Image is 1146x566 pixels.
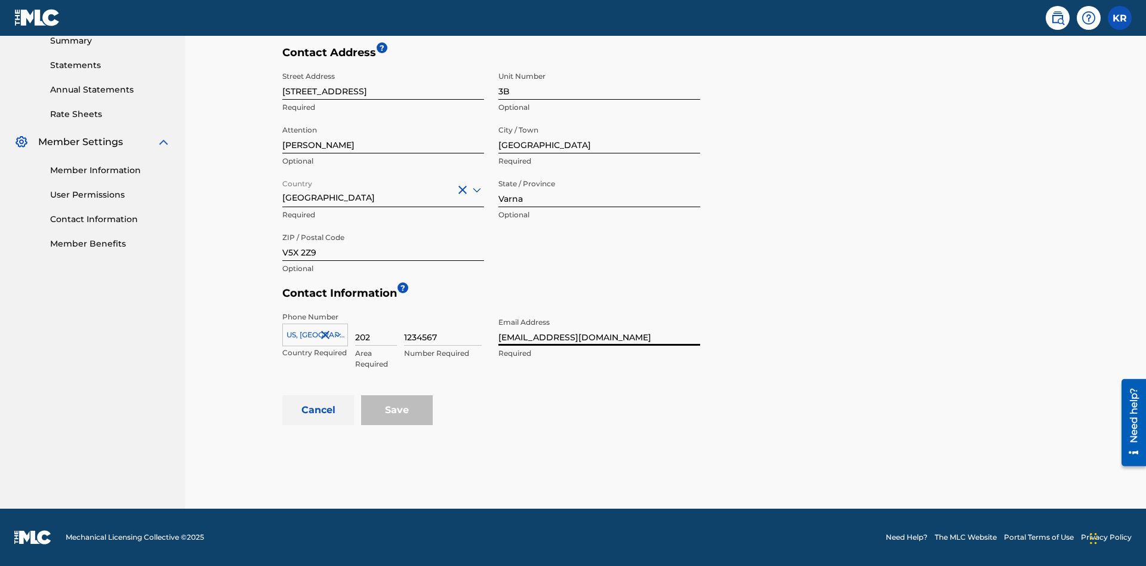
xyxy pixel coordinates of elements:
span: Member Settings [38,135,123,149]
img: Member Settings [14,135,29,149]
div: Drag [1090,521,1097,556]
a: Rate Sheets [50,108,171,121]
img: help [1082,11,1096,25]
span: - For those that handle your Member’s financial matters. [6,48,246,70]
iframe: Resource Center [1113,374,1146,472]
span: required [34,6,66,16]
p: Country Required [282,347,348,358]
span: ? [398,282,408,293]
span: (optional) [25,78,61,88]
span: ) [66,6,69,16]
iframe: Chat Widget [1086,509,1146,566]
img: search [1050,11,1065,25]
img: MLC Logo [14,9,60,26]
p: Optional [282,156,484,167]
span: Public ( [6,6,34,16]
p: Required [498,156,700,167]
img: logo [14,530,51,545]
a: The MLC Website [935,532,997,543]
p: Area Required [355,348,397,370]
p: Required [498,348,700,359]
span: Legal [6,78,25,88]
span: - For those who handle matters related to copyright issues. [6,107,232,130]
p: Required [282,102,484,113]
p: Required [282,210,484,220]
span: (optional) [43,107,79,118]
div: [GEOGRAPHIC_DATA] [282,175,484,204]
span: - This contact information will appear in the Public Search. NOTE: The Public contact can be anon... [6,6,238,40]
span: - For a legal contact or representative that works for your Member. [6,78,241,100]
a: Annual Statements [50,84,171,96]
div: User Menu [1108,6,1132,30]
a: User Permissions [50,189,171,201]
a: Member Information [50,164,171,177]
a: Member Benefits [50,238,171,250]
span: Finance [6,48,35,58]
h5: Contact Address [282,46,700,66]
p: Optional [498,102,700,113]
p: Optional [498,210,700,220]
label: Country [282,171,312,189]
span: Mechanical Licensing Collective © 2025 [66,532,204,543]
h5: Contact Information [282,287,1055,306]
p: Number Required [404,348,482,359]
span: ? [377,42,387,53]
a: Public Search [1046,6,1070,30]
span: (optional) [35,48,71,58]
button: Cancel [282,395,354,425]
p: Optional [282,263,484,274]
a: Privacy Policy [1081,532,1132,543]
a: Summary [50,35,171,47]
img: expand [156,135,171,149]
a: Contact Information [50,213,171,226]
div: Help [1077,6,1101,30]
a: Portal Terms of Use [1004,532,1074,543]
a: Statements [50,59,171,72]
a: Need Help? [886,532,928,543]
span: Copyright [6,107,79,118]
